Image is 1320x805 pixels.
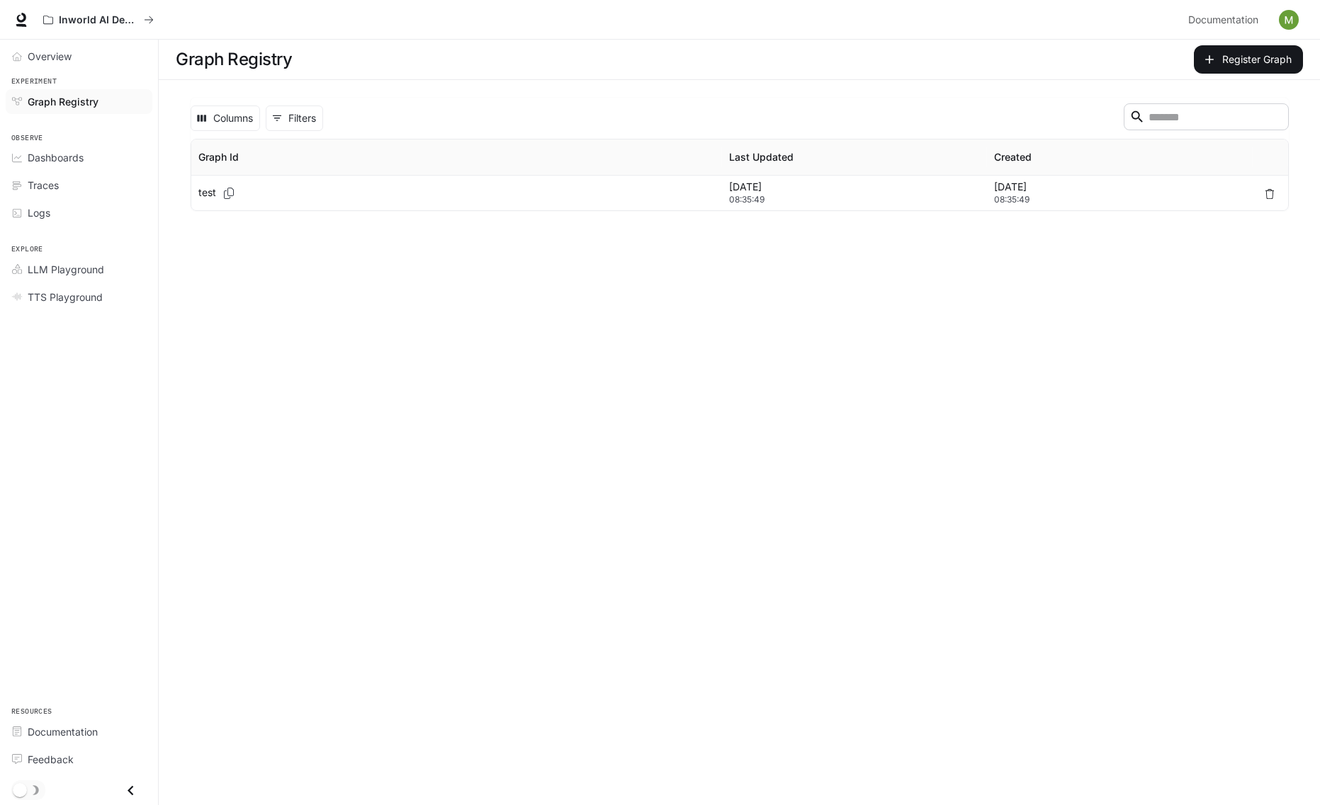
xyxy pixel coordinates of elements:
[28,94,98,109] span: Graph Registry
[13,782,27,797] span: Dark mode toggle
[6,747,152,772] a: Feedback
[6,285,152,309] a: TTS Playground
[1188,11,1258,29] span: Documentation
[115,776,147,805] button: Close drawer
[198,151,239,163] div: Graph Id
[28,724,98,739] span: Documentation
[729,151,794,163] div: Last Updated
[37,6,160,34] button: All workspaces
[28,205,50,220] span: Logs
[176,45,292,74] h1: Graph Registry
[28,49,72,64] span: Overview
[994,151,1032,163] div: Created
[1275,6,1303,34] button: User avatar
[28,290,103,304] span: TTS Playground
[1124,103,1289,133] div: Search
[6,200,152,225] a: Logs
[6,257,152,282] a: LLM Playground
[994,193,1246,207] span: 08:35:49
[6,719,152,744] a: Documentation
[6,89,152,114] a: Graph Registry
[729,180,981,194] p: [DATE]
[216,182,242,205] button: Copy Graph Id
[729,193,981,207] span: 08:35:49
[28,262,104,277] span: LLM Playground
[1194,45,1303,74] button: Register Graph
[6,145,152,170] a: Dashboards
[191,105,260,131] button: Select columns
[6,44,152,69] a: Overview
[59,14,138,26] p: Inworld AI Demos
[1279,10,1299,30] img: User avatar
[28,752,74,767] span: Feedback
[266,105,323,131] button: Show filters
[6,173,152,198] a: Traces
[994,180,1246,194] p: [DATE]
[28,150,84,165] span: Dashboards
[198,185,216,200] p: test
[1183,6,1269,34] a: Documentation
[28,178,59,193] span: Traces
